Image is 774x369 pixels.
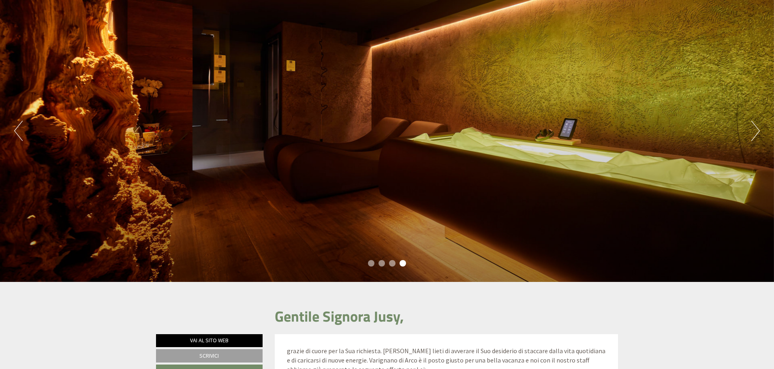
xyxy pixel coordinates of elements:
[275,308,404,324] h1: Gentile Signora Jusy,
[156,349,263,363] a: Scrivici
[156,334,263,347] a: Vai al sito web
[751,121,760,141] button: Next
[14,121,23,141] button: Previous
